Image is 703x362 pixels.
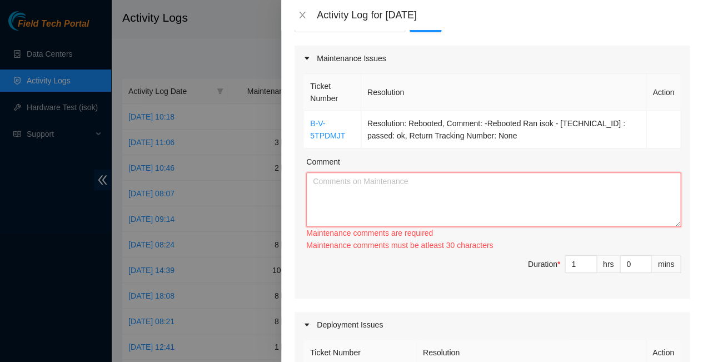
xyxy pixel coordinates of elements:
[306,239,681,251] div: Maintenance comments must be atleast 30 characters
[306,227,681,239] div: Maintenance comments are required
[303,55,310,62] span: caret-right
[306,172,681,227] textarea: Comment
[651,255,681,273] div: mins
[304,74,361,111] th: Ticket Number
[310,119,345,140] a: B-V-5TPDMJT
[295,312,690,338] div: Deployment Issues
[317,9,690,21] div: Activity Log for [DATE]
[646,74,681,111] th: Action
[295,46,690,71] div: Maintenance Issues
[303,321,310,328] span: caret-right
[597,255,620,273] div: hrs
[295,10,310,21] button: Close
[528,258,560,270] div: Duration
[306,156,340,168] label: Comment
[298,11,307,19] span: close
[361,74,646,111] th: Resolution
[361,111,646,148] td: Resolution: Rebooted, Comment: -Rebooted Ran isok - [TECHNICAL_ID] : passed: ok, Return Tracking ...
